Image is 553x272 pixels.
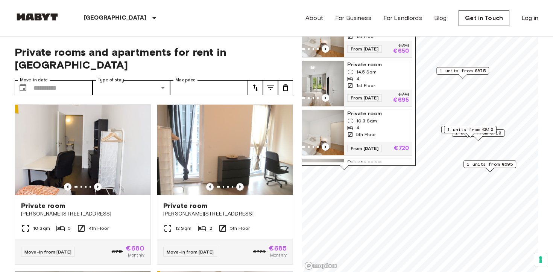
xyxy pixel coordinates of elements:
[64,183,71,191] button: Previous image
[89,225,109,232] span: 4th Floor
[230,225,250,232] span: 5th Floor
[15,104,151,265] a: Marketing picture of unit DE-01-302-010-01Previous imagePrevious imagePrivate room[PERSON_NAME][S...
[434,14,447,23] a: Blog
[157,104,293,265] a: Marketing picture of unit DE-01-302-013-01Previous imagePrevious imagePrivate room[PERSON_NAME][S...
[322,143,329,151] button: Previous image
[276,110,412,156] a: Marketing picture of unit DE-01-260-065-02Previous imagePrevious imagePrivate room10.3 Sqm45th Fl...
[455,130,501,136] span: 1 units from €710
[356,33,375,40] span: 1st Floor
[278,80,293,95] button: tune
[347,145,382,152] span: From [DATE]
[21,201,65,210] span: Private room
[94,183,102,191] button: Previous image
[33,225,50,232] span: 10 Sqm
[356,124,359,131] span: 4
[322,94,329,102] button: Previous image
[68,225,71,232] span: 5
[304,261,337,270] a: Mapbox logo
[447,126,493,133] span: 1 units from €810
[305,14,323,23] a: About
[253,248,266,255] span: €720
[534,253,547,266] button: Your consent preferences for tracking technologies
[463,160,516,172] div: Map marker
[15,80,30,95] button: Choose date
[276,61,412,107] a: Marketing picture of unit DE-01-260-053-04Previous imagePrevious imagePrivate room14.5 Sqm41st Fl...
[322,45,329,53] button: Previous image
[521,14,538,23] a: Log in
[15,46,293,71] span: Private rooms and apartments for rent in [GEOGRAPHIC_DATA]
[440,67,486,74] span: 1 units from €875
[356,82,375,89] span: 1st Floor
[167,249,214,255] span: Move-in from [DATE]
[356,75,359,82] span: 4
[163,210,287,218] span: [PERSON_NAME][STREET_ADDRESS]
[356,118,377,124] span: 10.3 Sqm
[383,14,422,23] a: For Landlords
[24,249,71,255] span: Move-in from [DATE]
[126,245,144,252] span: €680
[21,210,144,218] span: [PERSON_NAME][STREET_ADDRESS]
[84,14,147,23] p: [GEOGRAPHIC_DATA]
[98,77,124,83] label: Type of stay
[175,225,191,232] span: 12 Sqm
[163,201,207,210] span: Private room
[263,80,278,95] button: tune
[335,14,371,23] a: For Business
[393,97,409,103] p: €695
[248,80,263,95] button: tune
[393,48,409,54] p: €650
[347,94,382,102] span: From [DATE]
[15,13,60,21] img: Habyt
[444,126,497,138] div: Map marker
[157,105,293,195] img: Marketing picture of unit DE-01-302-013-01
[347,45,382,53] span: From [DATE]
[269,245,287,252] span: €685
[112,248,123,255] span: €715
[276,61,344,106] img: Marketing picture of unit DE-01-260-053-04
[236,183,244,191] button: Previous image
[15,105,150,195] img: Marketing picture of unit DE-01-302-010-01
[467,161,513,168] span: 1 units from €695
[356,69,377,75] span: 14.5 Sqm
[347,61,409,69] span: Private room
[276,110,344,155] img: Marketing picture of unit DE-01-260-065-02
[394,145,409,151] p: €720
[175,77,196,83] label: Max price
[276,159,344,204] img: Marketing picture of unit DE-01-260-062-02
[356,131,376,138] span: 5th Floor
[347,159,409,167] span: Private room
[206,183,214,191] button: Previous image
[210,225,212,232] span: 2
[128,252,144,258] span: Monthly
[398,93,409,97] p: €770
[20,77,48,83] label: Move-in date
[347,110,409,118] span: Private room
[459,10,509,26] a: Get in Touch
[441,126,494,138] div: Map marker
[276,159,412,205] a: Marketing picture of unit DE-01-260-062-02Previous imagePrevious imagePrivate room10.3 Sqm44th Fl...
[398,44,409,48] p: €720
[436,67,489,79] div: Map marker
[270,252,287,258] span: Monthly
